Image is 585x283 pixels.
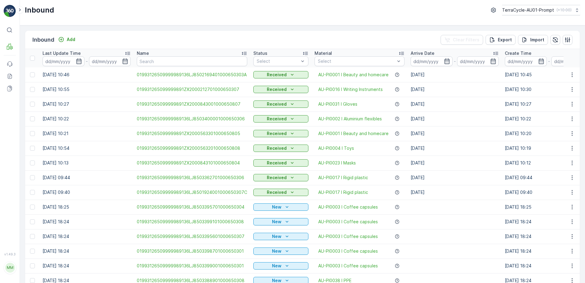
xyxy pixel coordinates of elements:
a: 01993126509999989136LJ8503399101000650308 [137,219,247,225]
a: AU-PI0002 I Aluminium flexibles [318,116,382,122]
a: 01993126509999989136LJ8503395601000650307 [137,233,247,240]
p: New [272,204,281,210]
a: AU-PI0003 I Coffee capsules [318,219,378,225]
button: Received [253,159,308,167]
span: 01993126509999989136LJ8503398701000650301 [137,248,247,254]
input: dd/mm/yyyy [505,56,547,66]
td: [DATE] 10:27 [39,97,134,111]
button: Clear Filters [441,35,483,45]
p: Select [318,58,395,64]
p: Add [67,36,75,43]
p: Export [498,37,512,43]
a: AU-PI0003 I Coffee capsules [318,263,378,269]
input: dd/mm/yyyy [89,56,131,66]
input: dd/mm/yyyy [411,56,453,66]
p: Inbound [32,36,54,44]
button: Import [518,35,548,45]
button: New [253,247,308,255]
a: 019931265099999891ZX2000843001000650807 [137,101,247,107]
p: - [86,58,88,65]
span: 01993126509999989136LJ8503399001000650301 [137,263,247,269]
span: v 1.49.3 [4,252,16,256]
p: Status [253,50,267,56]
div: Toggle Row Selected [30,190,35,195]
p: Import [530,37,544,43]
p: Create Time [505,50,531,56]
input: dd/mm/yyyy [43,56,84,66]
td: [DATE] 10:46 [39,67,134,82]
a: AU-PI0001 I Beauty and homecare [318,72,389,78]
a: AU-PI0004 I Toys [318,145,354,151]
td: [DATE] 10:54 [39,141,134,156]
span: 019931265099999891ZX2000563201000650808 [137,145,247,151]
td: [DATE] 18:25 [39,200,134,214]
input: Search [137,56,247,66]
a: AU-PI0017 I Rigid plastic [318,175,368,181]
div: Toggle Row Selected [30,72,35,77]
div: MM [5,263,15,273]
p: Received [267,175,287,181]
button: Add [56,36,78,43]
a: AU-PI0017 I Rigid plastic [318,189,368,195]
td: [DATE] 09:40 [39,185,134,200]
div: Toggle Row Selected [30,205,35,209]
div: Toggle Row Selected [30,234,35,239]
a: 01993126509999989136LJ8503395701000650304 [137,204,247,210]
img: logo [4,5,16,17]
button: Received [253,86,308,93]
button: New [253,203,308,211]
p: - [454,58,456,65]
p: Received [267,86,287,92]
button: Received [253,100,308,108]
button: TerraCycle-AU01-Prompt(+10:00) [502,5,580,15]
td: [DATE] 18:24 [39,244,134,258]
span: 019931265099999891ZX2000843101000650804 [137,160,247,166]
a: AU-PI0003 I Coffee capsules [318,248,378,254]
td: [DATE] [408,67,502,82]
a: AU-PI0023 I Masks [318,160,356,166]
button: New [253,233,308,240]
td: [DATE] [408,170,502,185]
p: Received [267,145,287,151]
div: Toggle Row Selected [30,278,35,283]
p: Received [267,160,287,166]
span: 019931265099999891ZX2000563301000650805 [137,130,247,137]
a: 01993126509999989136LJ8502169401000650303A [137,72,247,78]
span: AU-PI0001 I Beauty and homecare [318,130,389,137]
a: 01993126509999989136LJ8503400001000650306 [137,116,247,122]
td: [DATE] 10:22 [39,111,134,126]
p: Received [267,116,287,122]
td: [DATE] [408,126,502,141]
td: [DATE] 10:21 [39,126,134,141]
p: Clear Filters [453,37,479,43]
div: Toggle Row Selected [30,116,35,121]
input: dd/mm/yyyy [457,56,499,66]
td: [DATE] 09:44 [39,170,134,185]
div: Toggle Row Selected [30,263,35,268]
div: Toggle Row Selected [30,249,35,254]
span: 01993126509999989136LJ8501924001000650307C [137,189,247,195]
td: [DATE] 18:24 [39,258,134,273]
td: [DATE] 18:24 [39,229,134,244]
p: Last Update Time [43,50,81,56]
button: New [253,218,308,225]
td: [DATE] 10:13 [39,156,134,170]
p: Name [137,50,149,56]
td: [DATE] [408,97,502,111]
button: New [253,262,308,270]
a: 019931265099999891ZX2000212701000650307 [137,86,247,92]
